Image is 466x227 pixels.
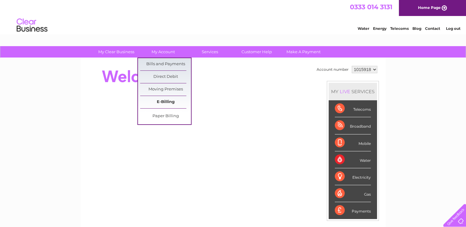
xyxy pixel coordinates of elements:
[425,26,440,31] a: Contact
[338,89,351,94] div: LIVE
[358,26,369,31] a: Water
[329,83,377,100] div: MY SERVICES
[278,46,329,58] a: Make A Payment
[140,96,191,108] a: E-Billing
[16,16,48,35] img: logo.png
[335,151,371,168] div: Water
[412,26,421,31] a: Blog
[335,202,371,219] div: Payments
[335,100,371,117] div: Telecoms
[390,26,409,31] a: Telecoms
[140,71,191,83] a: Direct Debit
[140,58,191,70] a: Bills and Payments
[335,117,371,134] div: Broadband
[231,46,282,58] a: Customer Help
[138,46,188,58] a: My Account
[335,168,371,185] div: Electricity
[446,26,460,31] a: Log out
[335,185,371,202] div: Gas
[184,46,235,58] a: Services
[140,83,191,96] a: Moving Premises
[91,46,142,58] a: My Clear Business
[88,3,379,30] div: Clear Business is a trading name of Verastar Limited (registered in [GEOGRAPHIC_DATA] No. 3667643...
[335,134,371,151] div: Mobile
[140,110,191,122] a: Paper Billing
[315,64,350,75] td: Account number
[373,26,387,31] a: Energy
[350,3,392,11] a: 0333 014 3131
